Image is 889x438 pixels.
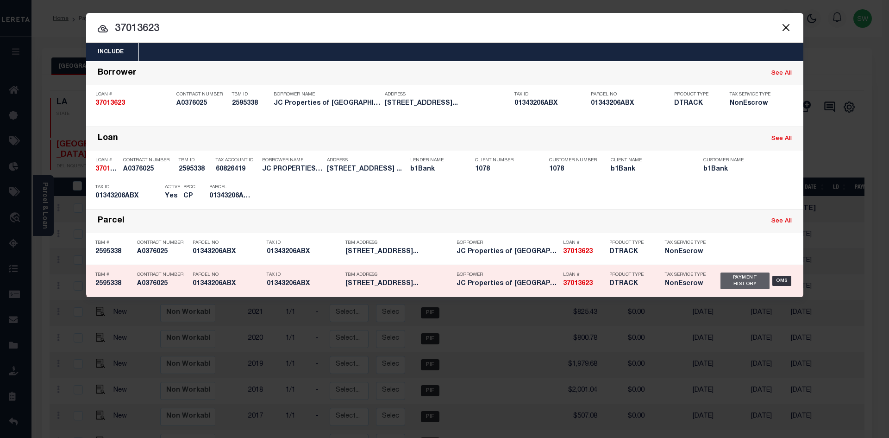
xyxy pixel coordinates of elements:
p: Loan # [563,240,605,246]
h5: 2595338 [232,100,269,108]
p: TBM Address [345,240,452,246]
a: See All [771,70,792,76]
h5: 4315 VILLAGE LN UNIT 6 LAKE CHA... [385,100,510,108]
p: TBM ID [232,92,269,97]
h5: JC Properties of Lake Charles, LLC [457,280,558,288]
strong: 37013623 [563,280,593,287]
h5: 2595338 [95,280,132,288]
h5: NonEscrow [665,280,707,288]
h5: A0376025 [137,248,188,256]
h5: 1078 [549,165,595,173]
p: Borrower [457,272,558,278]
p: Product Type [609,272,651,278]
p: Client Number [475,158,535,163]
h5: 37013623 [563,248,605,256]
p: Tax Service Type [730,92,776,97]
button: Include [86,43,135,61]
strong: 37013623 [95,100,125,107]
h5: 37013623 [563,280,605,288]
div: Loan [98,133,118,144]
strong: 37013623 [563,248,593,255]
h5: 01343206ABX [591,100,670,108]
p: Loan # [95,158,119,163]
h5: A0376025 [123,165,174,173]
p: Customer Number [549,158,597,163]
p: Tax Service Type [665,272,707,278]
h5: 01343206ABX [193,280,262,288]
p: Parcel No [591,92,670,97]
h5: b1Bank [703,165,782,173]
h5: NonEscrow [665,248,707,256]
h5: 01343206ABX [267,280,341,288]
p: Contract Number [137,240,188,246]
p: Product Type [609,240,651,246]
a: See All [771,218,792,224]
p: TBM # [95,272,132,278]
h5: 37013623 [95,165,119,173]
h5: 4315 Village Lane, Unit 6 Lake ... [327,165,406,173]
h5: b1Bank [410,165,461,173]
p: TBM Address [345,272,452,278]
a: See All [771,136,792,142]
h5: 4315 VILLAGE LN UNIT 6 LAKE CHA... [345,280,452,288]
p: Loan # [95,92,172,97]
h5: NonEscrow [730,100,776,108]
h5: A0376025 [137,280,188,288]
p: Parcel [209,184,251,190]
p: Address [327,158,406,163]
p: Contract Number [176,92,227,97]
h5: 01343206ABX [95,192,160,200]
p: Contract Number [123,158,174,163]
input: Start typing... [86,21,803,37]
p: Customer Name [703,158,782,163]
div: Borrower [98,68,137,79]
h5: JC PROPERTIES OF LAKE CHARLES, LLC [262,165,322,173]
h5: 37013623 [95,100,172,108]
p: Loan # [563,272,605,278]
p: Address [385,92,510,97]
p: Tax ID [514,92,586,97]
p: Tax Account ID [216,158,257,163]
div: Parcel [98,216,125,227]
p: Tax ID [267,272,341,278]
h5: 01343206ABX [193,248,262,256]
h5: DTRACK [609,280,651,288]
h5: 2595338 [179,165,211,173]
p: Parcel No [193,240,262,246]
h5: DTRACK [609,248,651,256]
p: Client Name [611,158,689,163]
h5: b1Bank [611,165,689,173]
div: OMS [772,276,791,286]
p: TBM ID [179,158,211,163]
p: TBM # [95,240,132,246]
p: Lender Name [410,158,461,163]
p: Tax ID [267,240,341,246]
h5: 60826419 [216,165,257,173]
h5: CP [183,192,195,200]
p: Borrower [457,240,558,246]
p: Contract Number [137,272,188,278]
p: Tax ID [95,184,160,190]
p: Borrower Name [262,158,322,163]
h5: 1078 [475,165,535,173]
p: Active [165,184,180,190]
h5: A0376025 [176,100,227,108]
div: Payment History [720,273,770,289]
p: Tax Service Type [665,240,707,246]
h5: DTRACK [674,100,716,108]
h5: Yes [165,192,179,200]
p: Parcel No [193,272,262,278]
h5: 01343206ABX [267,248,341,256]
p: Borrower Name [274,92,380,97]
h5: JC Properties of Lake Charles, LLC [274,100,380,108]
h5: 4315 VILLAGE LN UNIT 6 LAKE CHA... [345,248,452,256]
h5: JC Properties of Lake Charles, LLC [457,248,558,256]
button: Close [780,21,792,33]
p: PPCC [183,184,195,190]
h5: 01343206ABX [209,192,251,200]
h5: 2595338 [95,248,132,256]
p: Product Type [674,92,716,97]
h5: 01343206ABX [514,100,586,108]
strong: 37013623 [95,166,125,172]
